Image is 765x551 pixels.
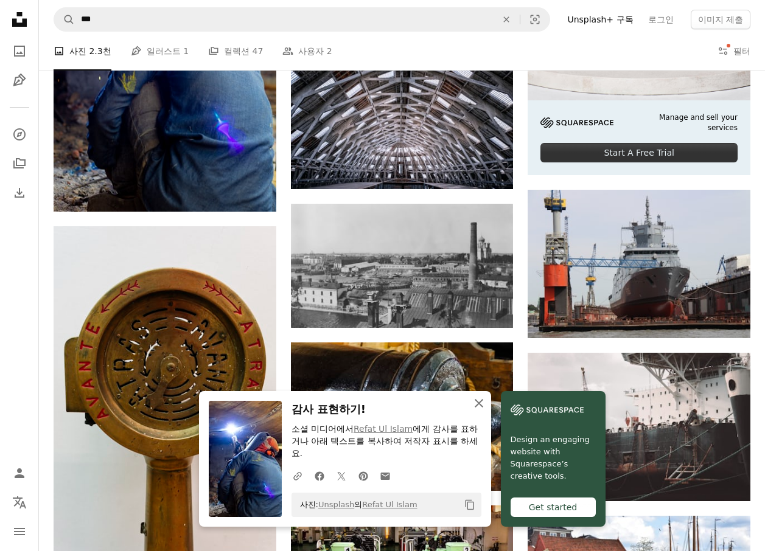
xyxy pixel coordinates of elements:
[352,463,374,488] a: Pinterest에 공유
[560,10,640,29] a: Unsplash+ 구독
[208,32,263,71] a: 컬렉션 47
[54,8,75,31] button: Unsplash 검색
[131,32,189,71] a: 일러스트 1
[7,151,32,176] a: 컬렉션
[374,463,396,488] a: 이메일로 공유에 공유
[183,44,189,58] span: 1
[292,401,481,418] h3: 감사 표현하기!
[691,10,750,29] button: 이미지 제출
[330,463,352,488] a: Twitter에 공유
[362,500,417,509] a: Refat Ul Islam
[718,32,750,71] button: 필터
[327,44,332,58] span: 2
[291,204,514,328] img: 도시의 흑백 사진
[501,391,606,527] a: Design an engaging website with Squarespace’s creative tools.Get started
[520,8,550,31] button: 시각적 검색
[528,353,750,501] img: 큰 배가 정박해 있었다
[292,423,481,460] p: 소셜 미디어에서 에게 감사를 표하거나 아래 텍스트를 복사하여 저작자 표시를 하세요.
[528,190,750,338] img: 낮 동안 부두에 빨간색과 흰색 배
[54,7,550,32] form: 사이트 전체에서 이미지 찾기
[7,461,32,485] a: 로그인 / 가입
[7,181,32,205] a: 다운로드 내역
[641,10,681,29] a: 로그인
[7,7,32,34] a: 홈 — Unsplash
[511,434,596,482] span: Design an engaging website with Squarespace’s creative tools.
[7,519,32,544] button: 메뉴
[459,494,480,515] button: 클립보드에 복사하기
[493,8,520,31] button: 삭제
[528,421,750,432] a: 큰 배가 정박해 있었다
[291,41,514,189] img: 금속 빔으로 만든 지붕이 있는 건물 내부
[291,109,514,120] a: 금속 빔으로 만든 지붕이 있는 건물 내부
[291,342,514,491] img: 테이블 위에 있는 큰 검은색 물체의 클로즈업
[354,424,413,434] a: Refat Ul Islam
[282,32,332,71] a: 사용자 2
[7,490,32,515] button: 언어
[7,68,32,92] a: 일러스트
[511,497,596,517] div: Get started
[7,39,32,63] a: 사진
[511,401,584,419] img: file-1606177908946-d1eed1cbe4f5image
[253,44,264,58] span: 47
[528,258,750,269] a: 낮 동안 부두에 빨간색과 흰색 배
[309,463,330,488] a: Facebook에 공유
[540,143,738,162] div: Start A Free Trial
[7,122,32,147] a: 탐색
[540,117,613,128] img: file-1705255347840-230a6ab5bca9image
[294,495,417,515] span: 사진: 의
[291,260,514,271] a: 도시의 흑백 사진
[54,387,276,398] a: 앞면에 시간이 새겨진 골동품 시계
[628,113,738,133] span: Manage and sell your services
[318,500,354,509] a: Unsplash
